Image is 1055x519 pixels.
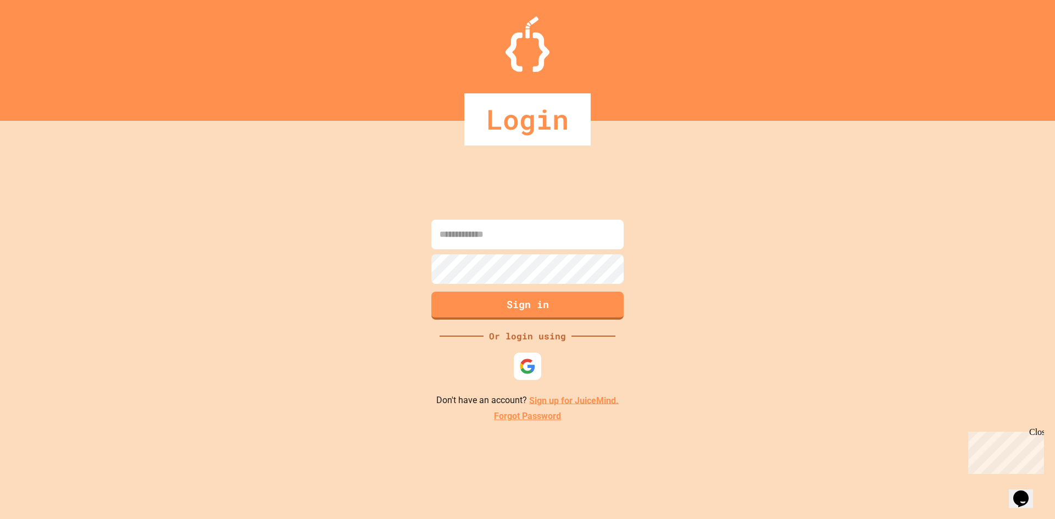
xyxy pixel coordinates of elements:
[506,16,549,72] img: Logo.svg
[431,292,624,320] button: Sign in
[484,330,571,343] div: Or login using
[964,427,1044,474] iframe: chat widget
[436,394,619,408] p: Don't have an account?
[1009,475,1044,508] iframe: chat widget
[4,4,76,70] div: Chat with us now!Close
[494,410,561,423] a: Forgot Password
[529,395,619,405] a: Sign up for JuiceMind.
[464,93,591,146] div: Login
[519,358,536,375] img: google-icon.svg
